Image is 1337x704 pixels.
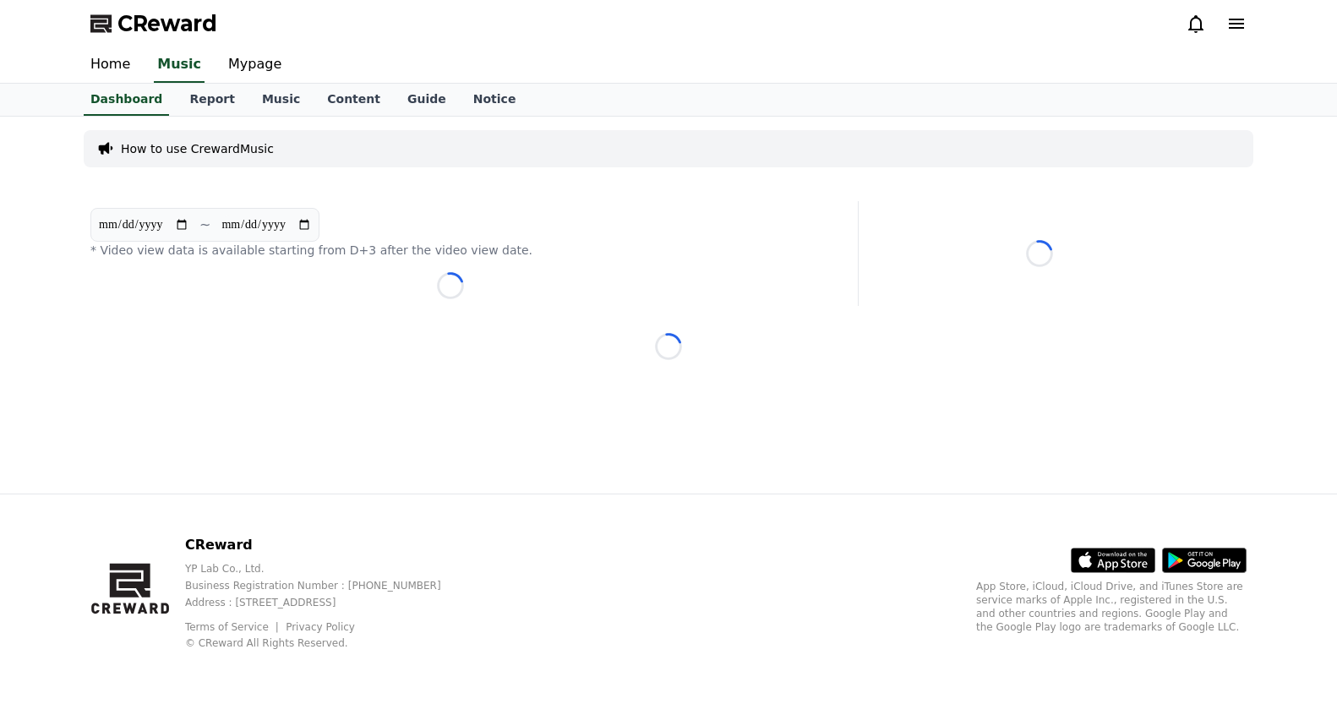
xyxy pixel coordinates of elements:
p: App Store, iCloud, iCloud Drive, and iTunes Store are service marks of Apple Inc., registered in ... [976,580,1247,634]
a: Report [176,84,248,116]
a: Mypage [215,47,295,83]
a: Dashboard [84,84,169,116]
p: YP Lab Co., Ltd. [185,562,468,576]
a: Home [77,47,144,83]
a: Notice [460,84,530,116]
a: Guide [394,84,460,116]
p: * Video view data is available starting from D+3 after the video view date. [90,242,810,259]
p: Business Registration Number : [PHONE_NUMBER] [185,579,468,592]
p: ~ [199,215,210,235]
a: How to use CrewardMusic [121,140,274,157]
p: Address : [STREET_ADDRESS] [185,596,468,609]
a: Terms of Service [185,621,281,633]
span: CReward [117,10,217,37]
p: CReward [185,535,468,555]
a: Content [314,84,394,116]
a: Privacy Policy [286,621,355,633]
a: Music [248,84,314,116]
a: Music [154,47,205,83]
a: CReward [90,10,217,37]
p: © CReward All Rights Reserved. [185,636,468,650]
